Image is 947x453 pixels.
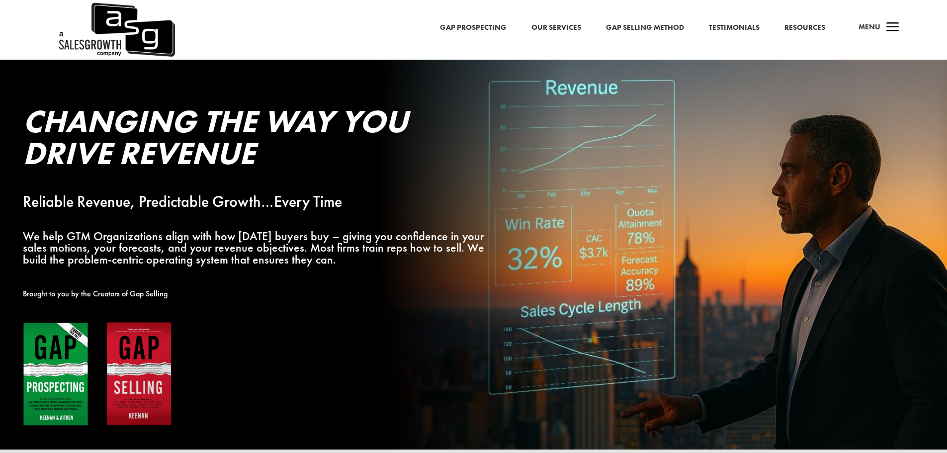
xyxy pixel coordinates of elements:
[859,22,880,32] span: Menu
[23,230,489,266] p: We help GTM Organizations align with how [DATE] buyers buy – giving you confidence in your sales ...
[23,105,489,174] h2: Changing the Way You Drive Revenue
[606,21,684,34] a: Gap Selling Method
[531,21,581,34] a: Our Services
[709,21,760,34] a: Testimonials
[23,196,489,208] p: Reliable Revenue, Predictable Growth…Every Time
[784,21,825,34] a: Resources
[23,288,489,300] p: Brought to you by the Creators of Gap Selling
[440,21,507,34] a: Gap Prospecting
[883,18,903,38] span: a
[23,322,172,427] img: Gap Books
